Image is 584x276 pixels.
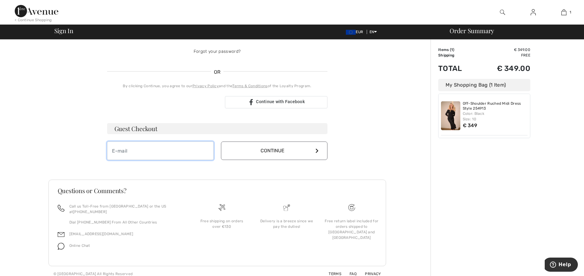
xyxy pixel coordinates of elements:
[259,218,314,229] div: Delivery is a breeze since we pay the duties!
[441,101,460,130] img: Off-Shoulder Ruched Midi Dress Style 254913
[321,272,341,276] a: Terms
[346,30,356,35] img: Euro
[107,95,220,109] div: Zaloguj się przez Google. Otwiera się w nowej karcie
[69,220,182,225] p: Dial [PHONE_NUMBER] From All Other Countries
[194,49,241,54] a: Forgot your password?
[219,204,225,211] img: Free shipping on orders over &#8364;130
[73,210,107,214] a: [PHONE_NUMBER]
[211,68,224,76] span: OR
[58,188,377,194] h3: Questions or Comments?
[107,142,214,160] input: E-mail
[192,84,219,88] a: Privacy Policy
[438,79,530,91] div: My Shopping Bag (1 Item)
[324,218,379,240] div: Free return label included for orders shipped to [GEOGRAPHIC_DATA] and [GEOGRAPHIC_DATA]
[232,84,267,88] a: Terms & Conditions
[221,142,327,160] button: Continue
[438,52,476,58] td: Shipping
[58,231,64,238] img: email
[346,30,365,34] span: EUR
[342,272,357,276] a: FAQ
[451,48,453,52] span: 1
[570,10,571,15] span: 1
[463,101,528,111] a: Off-Shoulder Ruched Midi Dress Style 254913
[58,243,64,250] img: chat
[225,96,327,108] a: Continue with Facebook
[526,9,541,16] a: Sign In
[15,17,52,23] div: < Continue Shopping
[531,9,536,16] img: My Info
[463,111,528,122] div: Color: Black Size: 10
[348,204,355,211] img: Free shipping on orders over &#8364;130
[561,9,567,16] img: My Bag
[476,52,530,58] td: Free
[69,204,182,215] p: Call us Toll-Free from [GEOGRAPHIC_DATA] or the US at
[369,30,377,34] span: EN
[358,272,381,276] a: Privacy
[476,58,530,79] td: € 349.00
[54,28,73,34] span: Sign In
[438,58,476,79] td: Total
[107,123,327,134] h3: Guest Checkout
[107,83,327,89] div: By clicking Continue, you agree to our and the of the Loyalty Program.
[463,122,478,128] span: € 349
[104,95,223,109] iframe: Przycisk Zaloguj się przez Google
[438,47,476,52] td: Items ( )
[549,9,579,16] a: 1
[69,243,90,248] span: Online Chat
[15,5,58,17] img: 1ère Avenue
[283,204,290,211] img: Delivery is a breeze since we pay the duties!
[58,205,64,212] img: call
[476,47,530,52] td: € 349.00
[69,232,133,236] a: [EMAIL_ADDRESS][DOMAIN_NAME]
[500,9,505,16] img: search the website
[442,28,580,34] div: Order Summary
[545,258,578,273] iframe: Opens a widget where you can find more information
[256,99,305,104] span: Continue with Facebook
[194,218,249,229] div: Free shipping on orders over €130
